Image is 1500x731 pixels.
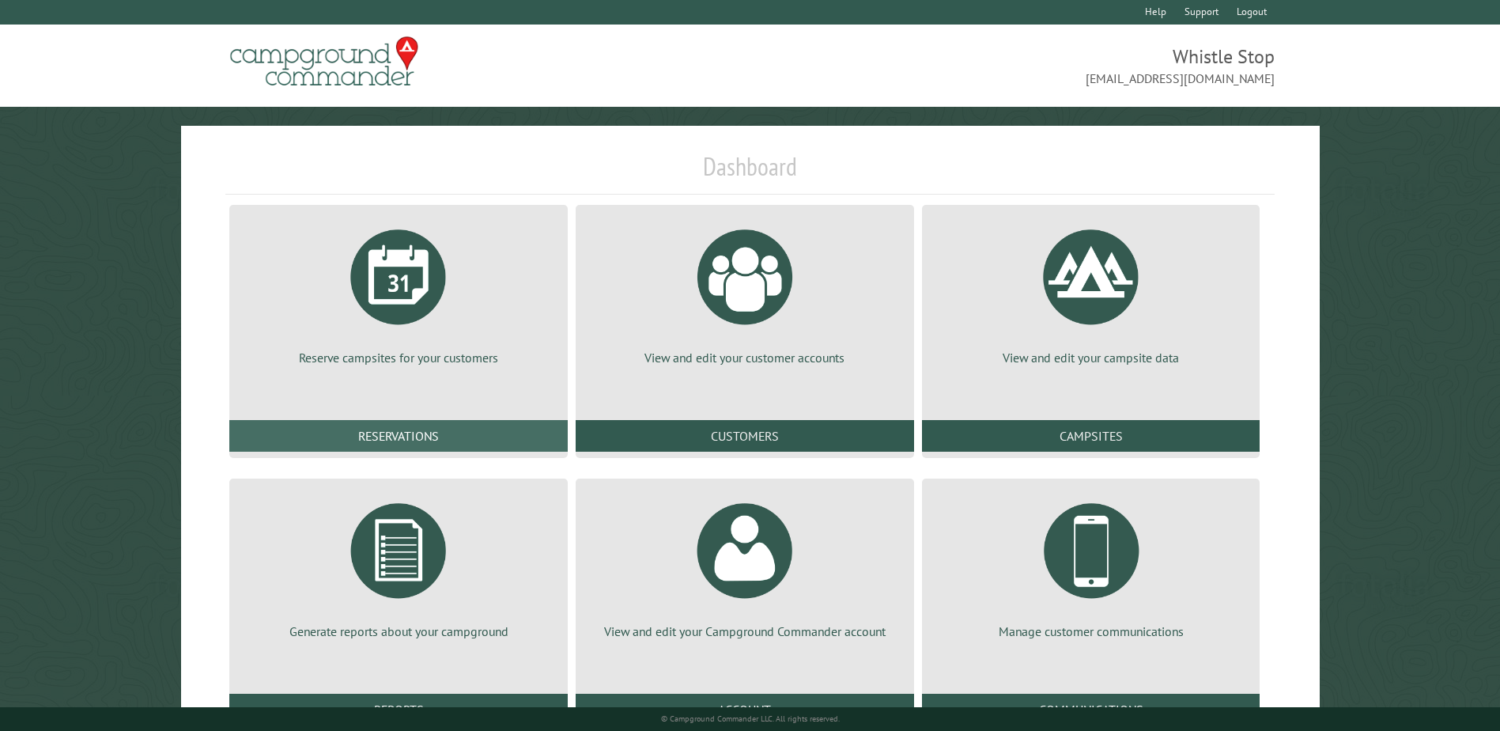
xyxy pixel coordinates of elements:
h1: Dashboard [225,151,1274,195]
a: View and edit your Campground Commander account [595,491,895,640]
a: Campsites [922,420,1260,452]
p: View and edit your customer accounts [595,349,895,366]
a: View and edit your campsite data [941,218,1241,366]
small: © Campground Commander LLC. All rights reserved. [661,714,840,724]
a: Reservations [229,420,568,452]
p: Reserve campsites for your customers [248,349,549,366]
a: Communications [922,694,1260,725]
p: View and edit your Campground Commander account [595,623,895,640]
a: Generate reports about your campground [248,491,549,640]
p: View and edit your campsite data [941,349,1241,366]
a: Customers [576,420,914,452]
a: View and edit your customer accounts [595,218,895,366]
a: Account [576,694,914,725]
a: Manage customer communications [941,491,1241,640]
p: Generate reports about your campground [248,623,549,640]
a: Reports [229,694,568,725]
img: Campground Commander [225,31,423,93]
a: Reserve campsites for your customers [248,218,549,366]
span: Whistle Stop [EMAIL_ADDRESS][DOMAIN_NAME] [750,44,1275,88]
p: Manage customer communications [941,623,1241,640]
